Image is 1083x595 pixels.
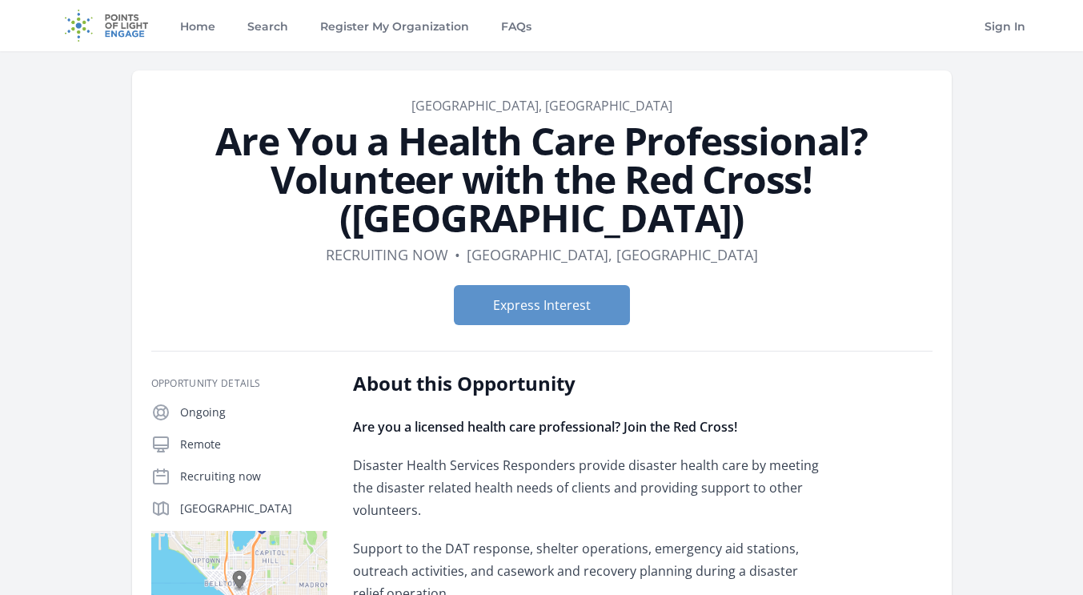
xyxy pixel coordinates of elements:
div: • [455,243,460,266]
p: Recruiting now [180,468,327,484]
strong: Are you a licensed health care professional? Join the Red Cross! [353,418,737,436]
a: [GEOGRAPHIC_DATA], [GEOGRAPHIC_DATA] [411,97,672,115]
button: Express Interest [454,285,630,325]
h3: Opportunity Details [151,377,327,390]
p: Ongoing [180,404,327,420]
dd: [GEOGRAPHIC_DATA], [GEOGRAPHIC_DATA] [467,243,758,266]
h2: About this Opportunity [353,371,821,396]
p: [GEOGRAPHIC_DATA] [180,501,327,517]
p: Remote [180,436,327,452]
h1: Are You a Health Care Professional? Volunteer with the Red Cross! ([GEOGRAPHIC_DATA]) [151,122,933,237]
dd: Recruiting now [326,243,448,266]
p: Disaster Health Services Responders provide disaster health care by meeting the disaster related ... [353,454,821,521]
